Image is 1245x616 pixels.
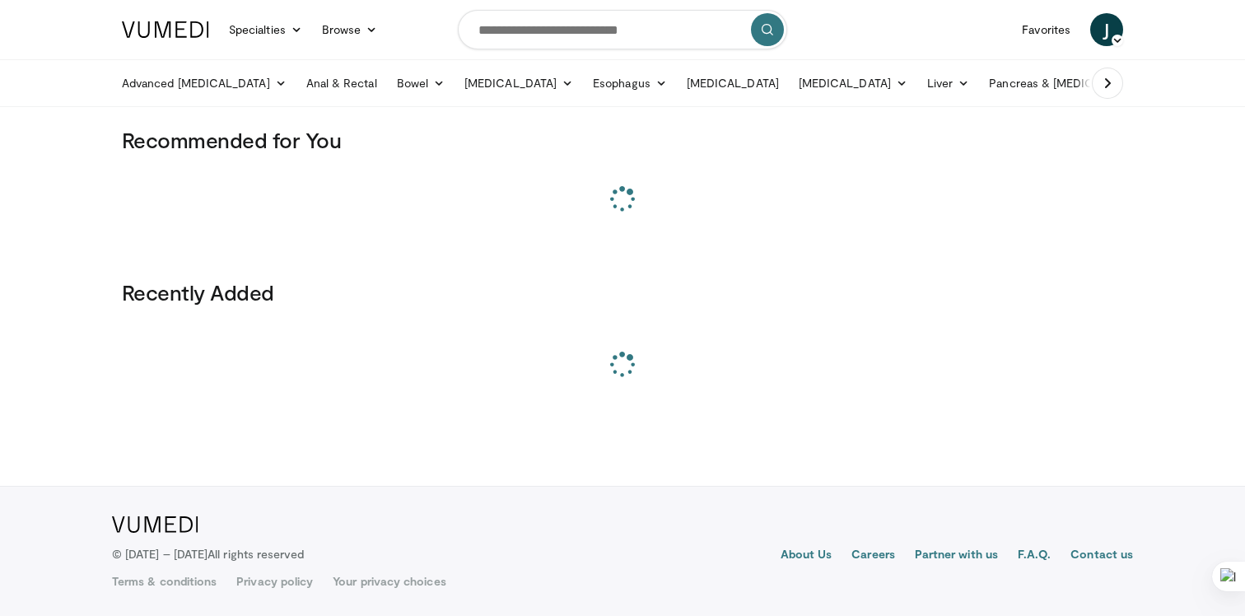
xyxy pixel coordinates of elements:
[1012,13,1080,46] a: Favorites
[122,279,1123,306] h3: Recently Added
[312,13,388,46] a: Browse
[851,546,895,566] a: Careers
[979,67,1172,100] a: Pancreas & [MEDICAL_DATA]
[387,67,455,100] a: Bowel
[781,546,832,566] a: About Us
[112,546,305,562] p: © [DATE] – [DATE]
[917,67,979,100] a: Liver
[583,67,677,100] a: Esophagus
[296,67,387,100] a: Anal & Rectal
[915,546,998,566] a: Partner with us
[789,67,917,100] a: [MEDICAL_DATA]
[1090,13,1123,46] a: J
[455,67,583,100] a: [MEDICAL_DATA]
[112,67,296,100] a: Advanced [MEDICAL_DATA]
[112,573,217,590] a: Terms & conditions
[1070,546,1133,566] a: Contact us
[236,573,313,590] a: Privacy policy
[458,10,787,49] input: Search topics, interventions
[219,13,312,46] a: Specialties
[1018,546,1051,566] a: F.A.Q.
[112,516,198,533] img: VuMedi Logo
[333,573,445,590] a: Your privacy choices
[122,21,209,38] img: VuMedi Logo
[677,67,789,100] a: [MEDICAL_DATA]
[122,127,1123,153] h3: Recommended for You
[207,547,304,561] span: All rights reserved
